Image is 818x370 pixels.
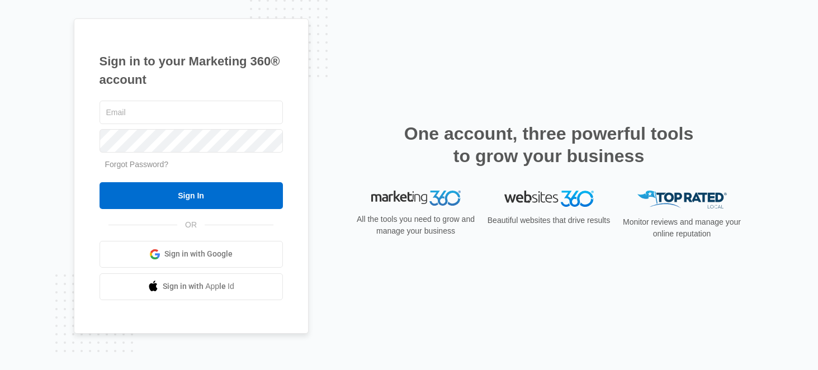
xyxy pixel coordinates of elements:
[504,191,594,207] img: Websites 360
[100,52,283,89] h1: Sign in to your Marketing 360® account
[620,216,745,240] p: Monitor reviews and manage your online reputation
[100,182,283,209] input: Sign In
[486,215,612,226] p: Beautiful websites that drive results
[163,281,234,292] span: Sign in with Apple Id
[105,160,169,169] a: Forgot Password?
[100,101,283,124] input: Email
[401,122,697,167] h2: One account, three powerful tools to grow your business
[371,191,461,206] img: Marketing 360
[177,219,205,231] span: OR
[353,214,479,237] p: All the tools you need to grow and manage your business
[100,241,283,268] a: Sign in with Google
[164,248,233,260] span: Sign in with Google
[100,273,283,300] a: Sign in with Apple Id
[637,191,727,209] img: Top Rated Local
